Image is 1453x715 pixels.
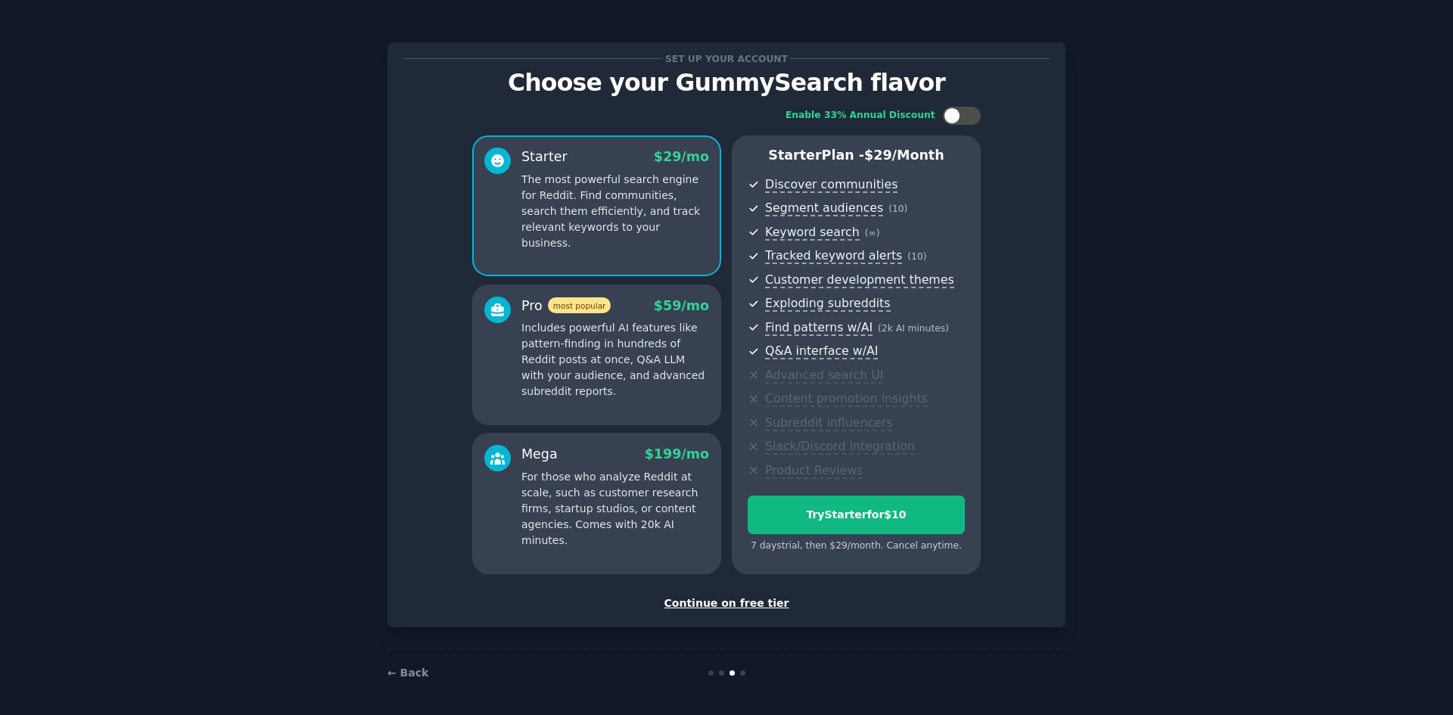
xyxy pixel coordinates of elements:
div: Continue on free tier [403,595,1050,611]
span: Segment audiences [765,201,883,216]
span: Find patterns w/AI [765,320,873,336]
span: Product Reviews [765,463,863,479]
div: Enable 33% Annual Discount [786,109,935,123]
div: Pro [521,297,611,316]
span: Exploding subreddits [765,296,890,312]
div: 7 days trial, then $ 29 /month . Cancel anytime. [748,539,965,553]
span: Customer development themes [765,272,954,288]
div: Starter [521,148,568,166]
span: $ 59 /mo [654,298,709,313]
p: The most powerful search engine for Reddit. Find communities, search them efficiently, and track ... [521,172,709,251]
span: ( ∞ ) [865,228,880,238]
span: Slack/Discord integration [765,439,915,455]
span: $ 29 /month [864,148,944,163]
span: Advanced search UI [765,368,883,384]
span: Subreddit influencers [765,415,892,431]
span: most popular [548,297,611,313]
span: ( 10 ) [907,251,926,262]
p: Includes powerful AI features like pattern-finding in hundreds of Reddit posts at once, Q&A LLM w... [521,320,709,399]
button: TryStarterfor$10 [748,496,965,534]
p: Starter Plan - [748,146,965,165]
span: Set up your account [663,51,791,67]
a: ← Back [387,667,428,679]
div: Try Starter for $10 [748,507,964,523]
span: $ 29 /mo [654,149,709,164]
div: Mega [521,445,558,464]
span: Q&A interface w/AI [765,344,878,359]
span: Keyword search [765,225,860,241]
span: $ 199 /mo [645,446,709,462]
span: ( 2k AI minutes ) [878,323,949,334]
p: Choose your GummySearch flavor [403,70,1050,96]
span: ( 10 ) [888,204,907,214]
span: Tracked keyword alerts [765,248,902,264]
span: Content promotion insights [765,391,928,407]
span: Discover communities [765,177,898,193]
p: For those who analyze Reddit at scale, such as customer research firms, startup studios, or conte... [521,469,709,549]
